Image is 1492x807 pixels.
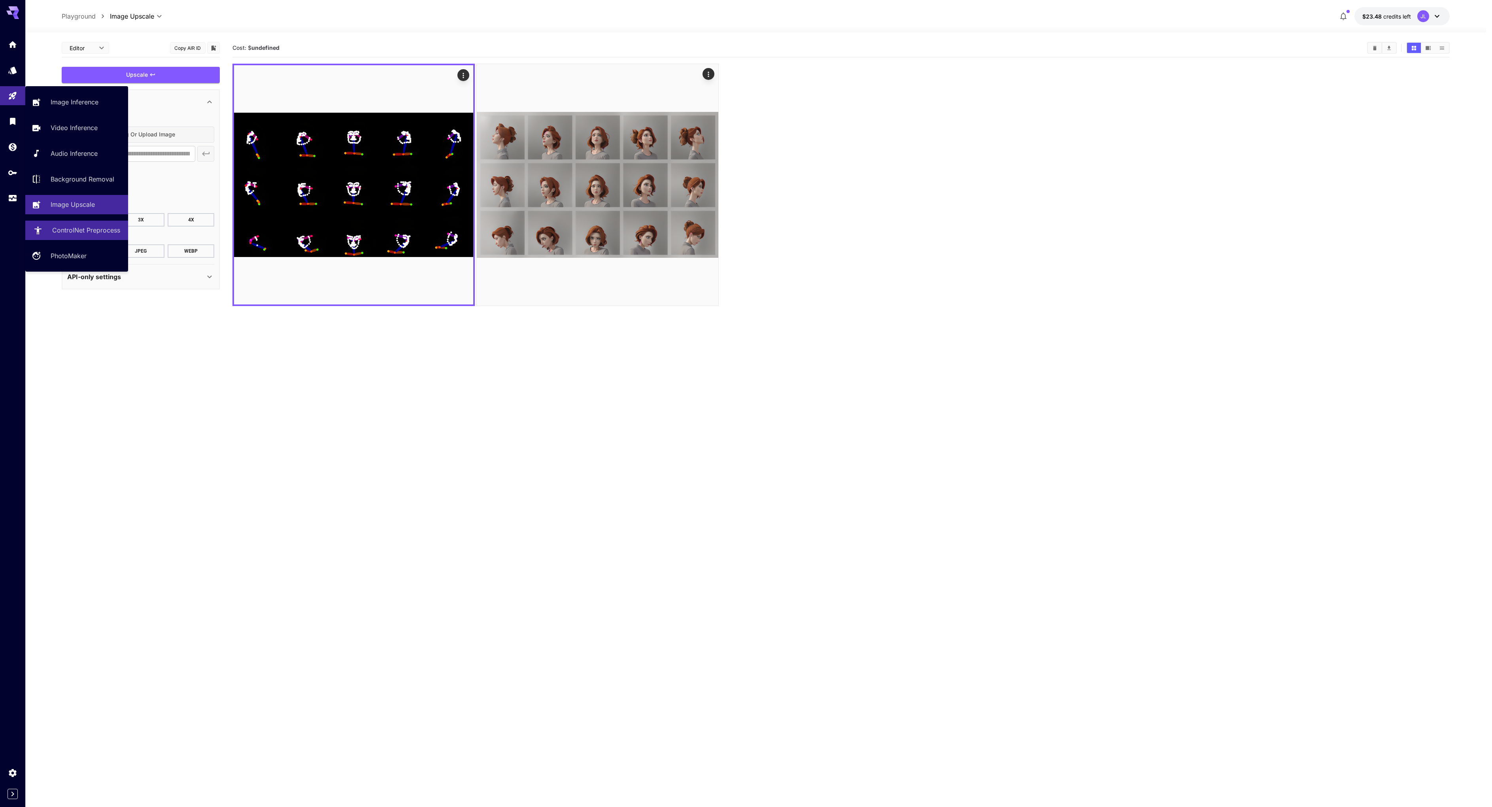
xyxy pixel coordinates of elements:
[8,142,17,152] div: Wallet
[1417,10,1429,22] div: JL
[8,91,17,101] div: Playground
[52,225,120,235] p: ControlNet Preprocess
[1383,13,1411,20] span: credits left
[25,118,128,138] a: Video Inference
[110,11,154,21] span: Image Upscale
[8,40,17,49] div: Home
[168,244,215,258] button: WEBP
[1421,43,1435,53] button: Show media in video view
[51,200,95,209] p: Image Upscale
[25,144,128,163] a: Audio Inference
[210,43,217,53] button: Add to library
[126,70,148,80] span: Upscale
[8,193,17,203] div: Usage
[703,68,714,80] div: Actions
[25,93,128,112] a: Image Inference
[170,42,206,54] button: Copy AIR ID
[51,174,114,184] p: Background Removal
[1367,42,1397,54] div: Clear AllDownload All
[8,168,17,178] div: API Keys
[51,123,98,132] p: Video Inference
[1407,43,1421,53] button: Show media in grid view
[117,244,164,258] button: JPEG
[8,65,17,75] div: Models
[25,246,128,266] a: PhotoMaker
[25,169,128,189] a: Background Removal
[51,149,98,158] p: Audio Inference
[51,97,98,107] p: Image Inference
[25,195,128,214] a: Image Upscale
[51,251,87,261] p: PhotoMaker
[1354,7,1450,25] button: $23.4783
[234,65,473,304] img: 6pSkwAzua+mbETyHPXgaFrdkfu6k4AAAA
[232,44,280,51] span: Cost: $
[25,221,128,240] a: ControlNet Preprocess
[1406,42,1450,54] div: Show media in grid viewShow media in video viewShow media in list view
[168,213,215,227] button: 4X
[477,64,718,306] img: BJCrBDCEECLMorExiAAAA
[1382,43,1396,53] button: Download All
[1362,13,1383,20] span: $23.48
[457,69,469,81] div: Actions
[251,44,280,51] b: undefined
[62,11,110,21] nav: breadcrumb
[8,768,17,778] div: Settings
[117,213,164,227] button: 3X
[8,116,17,126] div: Library
[1362,12,1411,21] div: $23.4783
[70,44,94,52] span: Editor
[1435,43,1449,53] button: Show media in list view
[62,11,96,21] p: Playground
[1368,43,1382,53] button: Clear All
[8,789,18,799] button: Expand sidebar
[67,272,121,282] p: API-only settings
